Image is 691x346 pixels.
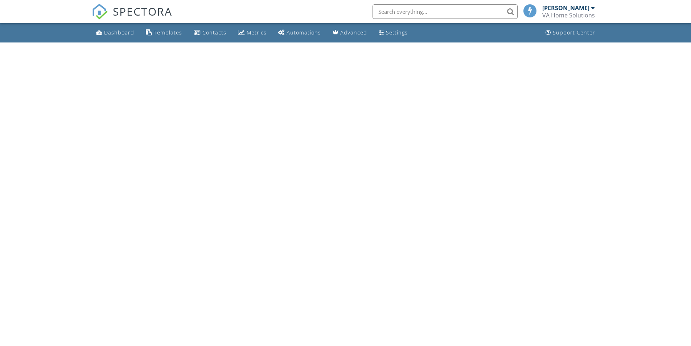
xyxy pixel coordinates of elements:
[340,29,367,36] div: Advanced
[543,26,598,40] a: Support Center
[376,26,411,40] a: Settings
[202,29,226,36] div: Contacts
[113,4,172,19] span: SPECTORA
[542,12,595,19] div: VA Home Solutions
[373,4,518,19] input: Search everything...
[92,4,108,20] img: The Best Home Inspection Software - Spectora
[386,29,408,36] div: Settings
[191,26,229,40] a: Contacts
[235,26,270,40] a: Metrics
[92,10,172,25] a: SPECTORA
[542,4,589,12] div: [PERSON_NAME]
[247,29,267,36] div: Metrics
[154,29,182,36] div: Templates
[104,29,134,36] div: Dashboard
[553,29,595,36] div: Support Center
[275,26,324,40] a: Automations (Basic)
[93,26,137,40] a: Dashboard
[287,29,321,36] div: Automations
[330,26,370,40] a: Advanced
[143,26,185,40] a: Templates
